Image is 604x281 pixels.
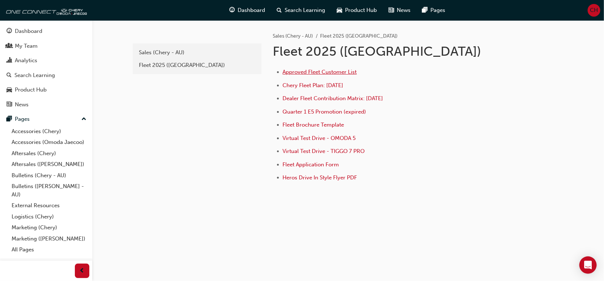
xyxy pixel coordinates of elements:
button: Pages [3,112,89,126]
a: Fleet Brochure Template [283,122,344,128]
span: news-icon [7,102,12,108]
span: guage-icon [7,28,12,35]
a: search-iconSearch Learning [271,3,331,18]
span: News [397,6,411,14]
a: All Pages [9,244,89,255]
div: Pages [15,115,30,123]
a: External Resources [9,200,89,211]
span: CH [590,6,598,14]
a: Dealer Fleet Contribution Matrix: [DATE] [283,95,383,102]
div: My Team [15,42,38,50]
a: News [3,98,89,111]
img: oneconnect [4,3,87,17]
span: car-icon [337,6,342,15]
a: Virtual Test Drive - TIGGO 7 PRO [283,148,365,154]
a: Bulletins (Chery - AU) [9,170,89,181]
a: Fleet Application Form [283,161,339,168]
h1: Fleet 2025 ([GEOGRAPHIC_DATA]) [273,43,510,59]
a: pages-iconPages [416,3,451,18]
span: people-icon [7,43,12,50]
a: guage-iconDashboard [224,3,271,18]
a: Analytics [3,54,89,67]
a: Accessories (Omoda Jaecoo) [9,137,89,148]
a: Logistics (Chery) [9,211,89,222]
button: CH [588,4,600,17]
a: Product Hub [3,83,89,97]
a: Aftersales (Chery) [9,148,89,159]
span: Product Hub [345,6,377,14]
a: Accessories (Chery) [9,126,89,137]
div: Sales (Chery - AU) [139,48,255,57]
a: Fleet 2025 ([GEOGRAPHIC_DATA]) [136,59,259,72]
button: DashboardMy TeamAnalyticsSearch LearningProduct HubNews [3,23,89,112]
span: Search Learning [285,6,325,14]
span: Dashboard [238,6,265,14]
a: news-iconNews [383,3,416,18]
a: Marketing (Chery) [9,222,89,233]
div: Product Hub [15,86,47,94]
a: My Team [3,39,89,53]
div: News [15,101,29,109]
a: Sales (Chery - AU) [136,46,259,59]
span: car-icon [7,87,12,93]
span: search-icon [277,6,282,15]
span: guage-icon [229,6,235,15]
span: search-icon [7,72,12,79]
a: Heros Drive In Style Flyer PDF [283,174,357,181]
span: up-icon [81,115,86,124]
span: Pages [430,6,445,14]
div: Fleet 2025 ([GEOGRAPHIC_DATA]) [139,61,255,69]
a: car-iconProduct Hub [331,3,383,18]
a: Approved Fleet Customer List [283,69,357,75]
div: Analytics [15,56,37,65]
a: Search Learning [3,69,89,82]
a: Dashboard [3,25,89,38]
a: Aftersales ([PERSON_NAME]) [9,159,89,170]
span: prev-icon [80,267,85,276]
a: Chery Fleet Plan: [DATE] [283,82,344,89]
a: Virtual Test Drive - OMODA 5 [283,135,356,141]
li: Fleet 2025 ([GEOGRAPHIC_DATA]) [320,32,398,41]
div: Dashboard [15,27,42,35]
a: Marketing ([PERSON_NAME]) [9,233,89,244]
a: Bulletins ([PERSON_NAME] - AU) [9,181,89,200]
div: Open Intercom Messenger [579,256,597,274]
span: pages-icon [422,6,428,15]
span: news-icon [388,6,394,15]
div: Search Learning [14,71,55,80]
a: Quarter 1 E5 Promotion (expired) [283,108,366,115]
span: chart-icon [7,58,12,64]
span: pages-icon [7,116,12,123]
a: Sales (Chery - AU) [273,33,313,39]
